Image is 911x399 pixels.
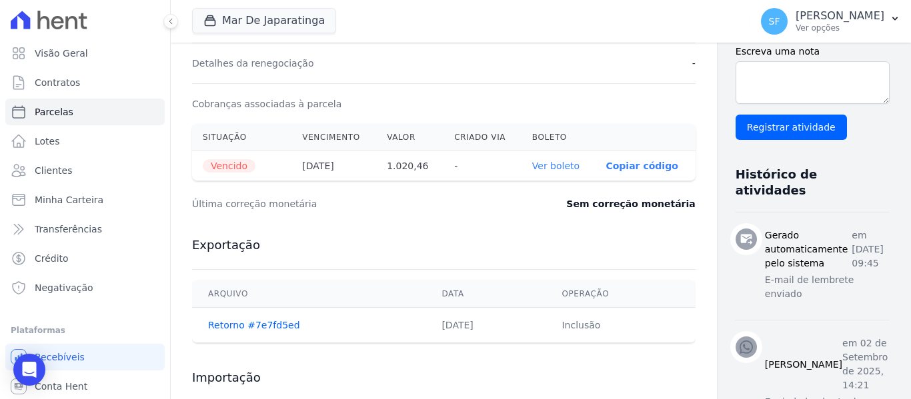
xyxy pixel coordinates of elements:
button: Copiar código [606,161,678,171]
span: Transferências [35,222,102,236]
label: Escreva uma nota [736,45,890,59]
div: Plataformas [11,322,159,338]
th: Situação [192,124,291,151]
th: Data [425,280,546,308]
span: Visão Geral [35,47,88,60]
th: Vencimento [291,124,376,151]
a: Transferências [5,216,165,242]
h3: [PERSON_NAME] [765,358,842,372]
th: 1.020,46 [376,151,443,181]
span: Clientes [35,164,72,177]
td: [DATE] [425,308,546,343]
a: Retorno #7e7fd5ed [208,320,300,330]
span: Contratos [35,76,80,89]
a: Crédito [5,245,165,272]
h3: Importação [192,370,696,386]
dt: Detalhes da renegociação [192,57,314,70]
h3: Histórico de atividades [736,167,879,199]
button: Mar De Japaratinga [192,8,336,33]
a: Ver boleto [532,161,580,171]
p: em [DATE] 09:45 [852,228,890,270]
a: Lotes [5,128,165,155]
span: Vencido [203,159,255,173]
span: SF [769,17,780,26]
th: Valor [376,124,443,151]
span: Recebíveis [35,350,85,364]
span: Conta Hent [35,380,87,393]
span: Parcelas [35,105,73,119]
h3: Gerado automaticamente pelo sistema [765,228,852,270]
a: Recebíveis [5,344,165,370]
dd: Sem correção monetária [566,197,695,210]
p: em 02 de Setembro de 2025, 14:21 [842,336,890,392]
div: Open Intercom Messenger [13,354,45,386]
span: Negativação [35,281,93,294]
th: Boleto [522,124,596,151]
a: Visão Geral [5,40,165,67]
th: Criado via [443,124,522,151]
th: - [443,151,522,181]
dt: Última correção monetária [192,197,490,210]
th: Arquivo [192,280,425,308]
th: [DATE] [291,151,376,181]
p: E-mail de lembrete enviado [765,273,890,301]
span: Minha Carteira [35,193,103,206]
a: Contratos [5,69,165,96]
span: Lotes [35,135,60,148]
dt: Cobranças associadas à parcela [192,97,341,111]
input: Registrar atividade [736,115,847,140]
th: Operação [546,280,695,308]
h3: Exportação [192,237,696,253]
a: Clientes [5,157,165,184]
a: Parcelas [5,99,165,125]
p: [PERSON_NAME] [796,9,884,23]
dd: - [692,57,696,70]
a: Negativação [5,274,165,301]
button: SF [PERSON_NAME] Ver opções [750,3,911,40]
p: Ver opções [796,23,884,33]
a: Minha Carteira [5,187,165,213]
td: Inclusão [546,308,695,343]
span: Crédito [35,252,69,265]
